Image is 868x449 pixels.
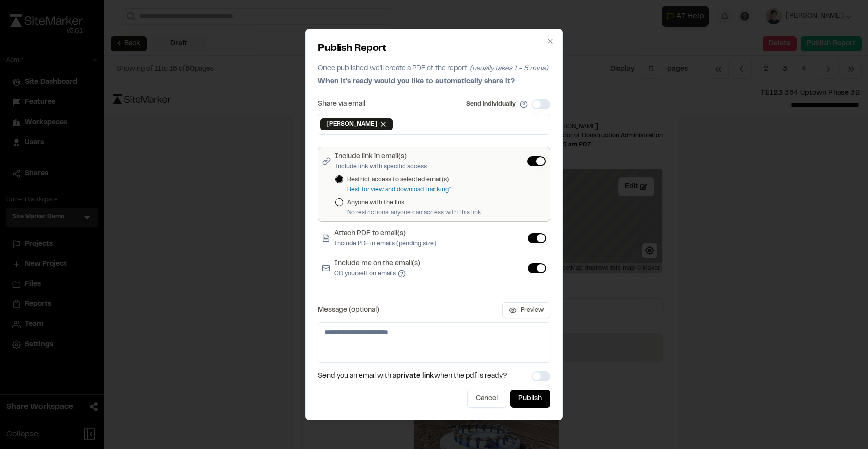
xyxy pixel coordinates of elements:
button: Preview [502,302,550,318]
p: CC yourself on emails [334,269,420,278]
button: Cancel [467,390,506,408]
span: (usually takes 1 - 5 mins) [470,66,548,72]
label: Attach PDF to email(s) [334,228,436,248]
span: private link [396,373,434,379]
p: Include link with specific access [335,162,427,171]
p: Once published we'll create a PDF of the report. [318,63,550,74]
p: Best for view and download tracking* [347,185,451,194]
button: Include me on the email(s)CC yourself on emails [398,270,406,278]
label: Include link in email(s) [335,151,427,171]
label: Restrict access to selected email(s) [347,175,451,184]
span: Send you an email with a when the pdf is ready? [318,371,507,382]
span: When it's ready would you like to automatically share it? [318,79,515,85]
p: Include PDF in emails (pending size) [334,239,436,248]
button: Publish [510,390,550,408]
label: Send individually [466,100,516,109]
label: Anyone with the link [347,198,481,207]
span: [PERSON_NAME] [326,120,377,129]
label: Include me on the email(s) [334,258,420,278]
p: No restrictions, anyone can access with this link [347,208,481,217]
label: Share via email [318,101,365,108]
h2: Publish Report [318,41,550,56]
label: Message (optional) [318,307,379,314]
